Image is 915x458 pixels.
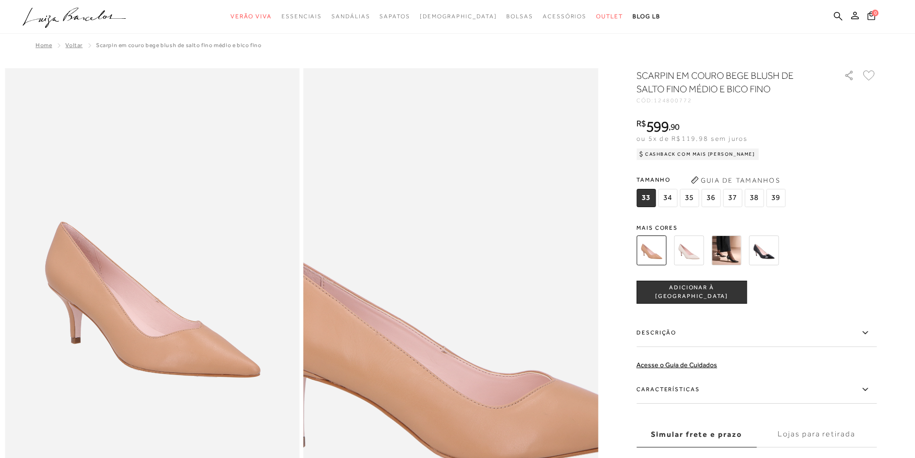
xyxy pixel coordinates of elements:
a: Acesse o Guia de Cuidados [636,361,717,369]
a: noSubCategoriesText [231,8,272,25]
img: SCARPIN EM COURO BEGE BLUSH DE SALTO FINO MÉDIO E BICO FINO [636,235,666,265]
span: 0 [872,10,878,16]
span: Bolsas [506,13,533,20]
div: CÓD: [636,98,829,103]
a: noSubCategoriesText [281,8,322,25]
a: noSubCategoriesText [420,8,497,25]
span: SCARPIN EM COURO BEGE BLUSH DE SALTO FINO MÉDIO E BICO FINO [96,42,261,49]
span: 90 [671,122,680,132]
a: noSubCategoriesText [596,8,623,25]
span: 34 [658,189,677,207]
label: Descrição [636,319,877,347]
span: BLOG LB [633,13,660,20]
img: SCARPIN EM COURO OFF WHITE DE SALTO FINO MÉDIO E BICO FINO [674,235,704,265]
button: 0 [865,11,878,24]
span: 33 [636,189,656,207]
span: Essenciais [281,13,322,20]
img: SCARPIN EM VERNIZ PRETO DE SALTO FINO MÉDIO E BICO FINO [749,235,779,265]
span: 37 [723,189,742,207]
span: Verão Viva [231,13,272,20]
span: Tamanho [636,173,788,187]
button: Guia de Tamanhos [687,173,783,188]
h1: SCARPIN EM COURO BEGE BLUSH DE SALTO FINO MÉDIO E BICO FINO [636,69,817,96]
a: Voltar [65,42,83,49]
span: 35 [680,189,699,207]
span: Sandálias [331,13,370,20]
span: Mais cores [636,225,877,231]
a: noSubCategoriesText [379,8,410,25]
span: Outlet [596,13,623,20]
span: 38 [744,189,764,207]
a: noSubCategoriesText [543,8,586,25]
i: R$ [636,119,646,128]
a: noSubCategoriesText [506,8,533,25]
span: Sapatos [379,13,410,20]
label: Características [636,376,877,404]
span: 599 [646,118,669,135]
span: 39 [766,189,785,207]
div: Cashback com Mais [PERSON_NAME] [636,149,759,160]
span: Acessórios [543,13,586,20]
span: ou 5x de R$119,98 sem juros [636,135,747,142]
span: ADICIONAR À [GEOGRAPHIC_DATA] [637,284,746,300]
span: 36 [701,189,720,207]
a: Home [36,42,52,49]
i: , [669,123,680,131]
span: 124800772 [654,97,692,104]
label: Simular frete e prazo [636,421,756,447]
a: BLOG LB [633,8,660,25]
a: noSubCategoriesText [331,8,370,25]
img: SCARPIN EM COURO PRETO DE SALTO FINO MÉDIO E BICO FINO [711,235,741,265]
label: Lojas para retirada [756,421,877,447]
button: ADICIONAR À [GEOGRAPHIC_DATA] [636,281,747,304]
span: [DEMOGRAPHIC_DATA] [420,13,497,20]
